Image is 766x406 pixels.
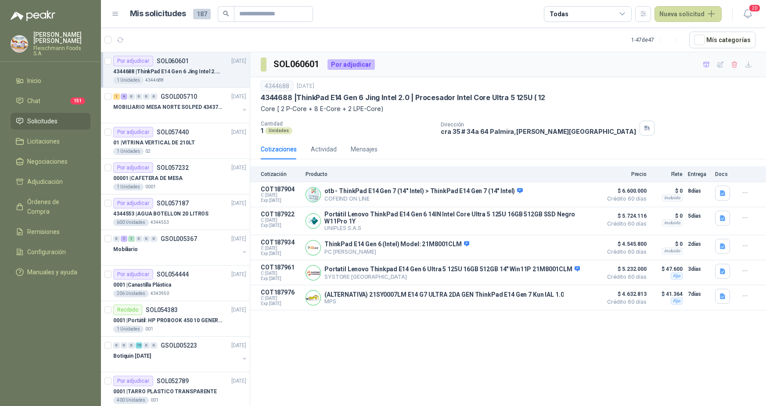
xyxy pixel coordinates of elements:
[261,296,300,301] span: C: [DATE]
[27,247,66,257] span: Configuración
[603,221,647,226] span: Crédito 60 días
[652,289,683,299] p: $ 41.364
[101,266,250,301] a: Por adjudicarSOL054444[DATE] 0001 |Canastilla Plástica206 Unidades4343950
[689,32,755,48] button: Mís categorías
[113,93,120,100] div: 1
[11,264,90,280] a: Manuales y ayuda
[688,239,710,249] p: 2 días
[231,93,246,101] p: [DATE]
[261,289,300,296] p: COT187976
[311,144,337,154] div: Actividad
[265,127,292,134] div: Unidades
[652,211,683,221] p: $ 0
[603,289,647,299] span: $ 4.632.813
[161,342,197,349] p: GSOL005223
[113,290,149,297] div: 206 Unidades
[603,239,647,249] span: $ 4.545.800
[11,194,90,220] a: Órdenes de Compra
[306,171,597,177] p: Producto
[748,4,761,12] span: 20
[261,193,300,198] span: C: [DATE]
[441,128,636,135] p: cra 35 # 34a 64 Palmira , [PERSON_NAME][GEOGRAPHIC_DATA]
[128,93,135,100] div: 0
[27,116,58,126] span: Solicitudes
[324,241,469,248] p: ThinkPad E14 Gen 6 (Intel) Model: 21M8001CLM
[261,218,300,223] span: C: [DATE]
[113,162,153,173] div: Por adjudicar
[273,57,320,71] h3: SOL060601
[324,195,523,202] p: COFEIND ON LINE
[151,290,169,297] p: 4343950
[297,82,314,90] p: [DATE]
[193,9,211,19] span: 187
[157,200,189,206] p: SOL057187
[113,305,142,315] div: Recibido
[27,137,60,146] span: Licitaciones
[261,264,300,271] p: COT187961
[11,11,55,21] img: Logo peakr
[113,340,248,368] a: 0 0 0 15 0 0 GSOL005223[DATE] Botiquin [DATE]
[603,274,647,280] span: Crédito 60 días
[231,377,246,385] p: [DATE]
[740,6,755,22] button: 20
[261,271,300,276] span: C: [DATE]
[261,246,300,251] span: C: [DATE]
[11,153,90,170] a: Negociaciones
[662,219,683,226] div: Incluido
[113,77,144,84] div: 1 Unidades
[101,52,250,88] a: Por adjudicarSOL060601[DATE] 4344688 |ThinkPad E14 Gen 6 Jing Intel 2.0 | Procesador Intel Core U...
[688,171,710,177] p: Entrega
[306,187,320,202] img: Company Logo
[688,264,710,274] p: 3 días
[652,264,683,274] p: $ 47.600
[143,236,150,242] div: 0
[128,236,135,242] div: 1
[261,276,300,281] span: Exp: [DATE]
[631,33,682,47] div: 1 - 47 de 47
[662,194,683,201] div: Incluido
[146,307,178,313] p: SOL054383
[11,223,90,240] a: Remisiones
[306,241,320,255] img: Company Logo
[157,129,189,135] p: SOL057440
[261,239,300,246] p: COT187934
[121,236,127,242] div: 1
[231,199,246,208] p: [DATE]
[351,144,378,154] div: Mensajes
[145,148,151,155] p: 02
[655,6,722,22] button: Nueva solicitud
[261,81,293,91] div: 4344688
[671,273,683,280] div: Fijo
[33,46,90,56] p: Fleischmann Foods S.A.
[113,316,223,325] p: 0001 | Portátil: HP PROBOOK 450 10 GENERACIÓN PROCESADOR INTEL CORE i7
[11,133,90,150] a: Licitaciones
[324,211,597,225] p: Portátil Lenovo ThinkPad E14 Gen 6 14IN Intel Core Ultra 5 125U 16GB 512GB SSD Negro W11Pro 1Y
[70,97,85,104] span: 151
[231,164,246,172] p: [DATE]
[151,342,157,349] div: 0
[306,291,320,305] img: Company Logo
[27,267,77,277] span: Manuales y ayuda
[261,127,263,134] p: 1
[151,236,157,242] div: 0
[157,378,189,384] p: SOL052789
[231,306,246,314] p: [DATE]
[662,248,683,255] div: Incluido
[261,211,300,218] p: COT187922
[27,227,60,237] span: Remisiones
[145,326,153,333] p: 001
[113,148,144,155] div: 1 Unidades
[113,127,153,137] div: Por adjudicar
[113,388,217,396] p: 0001 | TARRO PLASTICO TRANSPARENTE
[113,352,151,360] p: Botiquin [DATE]
[603,249,647,255] span: Crédito 60 días
[143,93,150,100] div: 0
[113,91,248,119] a: 1 4 0 0 0 0 GSOL005710[DATE] MOBILIARIO MESA NORTE SOLPED 4343782
[231,128,246,137] p: [DATE]
[151,219,169,226] p: 4344553
[27,76,41,86] span: Inicio
[101,159,250,194] a: Por adjudicarSOL057232[DATE] 00001 |CAFETERA DE MESA1 Unidades0001
[113,174,183,183] p: 00001 | CAFETERA DE MESA
[261,186,300,193] p: COT187904
[113,68,223,76] p: 4344688 | ThinkPad E14 Gen 6 Jing Intel 2.0 | Procesador Intel Core Ultra 5 125U ( 12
